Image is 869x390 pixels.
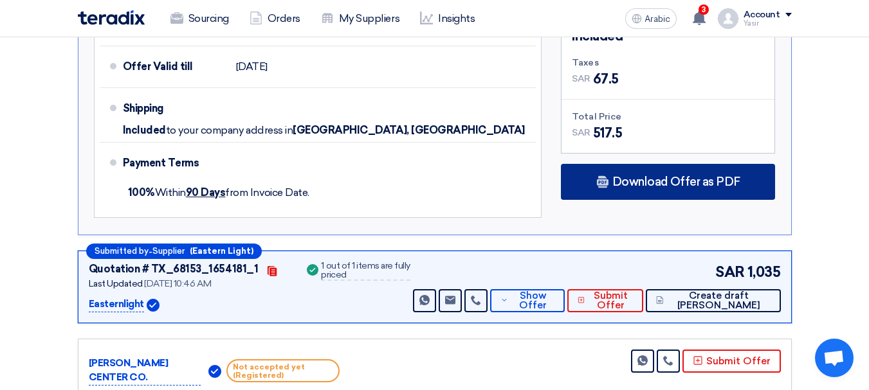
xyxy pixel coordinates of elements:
font: [DATE] 10:46 AM [144,278,211,289]
font: [GEOGRAPHIC_DATA], [GEOGRAPHIC_DATA] [293,124,525,136]
font: Create draft [PERSON_NAME] [677,290,760,311]
div: Open chat [815,339,854,377]
font: My Suppliers [339,12,399,24]
font: from Invoice Date. [225,186,309,199]
font: 1,035 [747,263,781,281]
font: SAR [572,127,590,138]
img: Verified Account [208,365,221,378]
font: [PERSON_NAME] CENTER CO. [89,357,169,384]
a: Orders [239,4,311,33]
button: Create draft [PERSON_NAME] [646,289,780,312]
font: Sourcing [188,12,229,24]
a: Sourcing [160,4,239,33]
font: Total Price [572,111,621,122]
font: Submit Offer [706,355,771,367]
font: 3 [701,5,706,14]
font: Offer Valid till [123,60,193,73]
font: SAR [572,73,590,84]
font: SAR [715,263,745,281]
font: Account [744,9,780,20]
font: (Eastern Light) [190,246,253,256]
font: Included [123,124,166,136]
button: Arabic [625,8,677,29]
img: Teradix logo [78,10,145,25]
font: 1 out of 1 items are fully priced [321,260,410,280]
font: Orders [268,12,300,24]
font: Download Offer as PDF [612,175,740,189]
button: Show Offer [490,289,564,312]
img: Verified Account [147,299,160,312]
font: 100% [128,186,155,199]
font: Insights [438,12,475,24]
font: Quotation # TX_68153_1654181_1 [89,263,259,275]
font: 517.5 [593,125,623,141]
font: Submitted by [95,246,149,256]
font: to your company address in [166,124,293,136]
font: Arabic [645,13,670,24]
font: Payment Terms [123,157,199,169]
font: Not accepted yet (Registered) [233,362,305,380]
font: Taxes [572,57,599,68]
img: profile_test.png [718,8,738,29]
font: [DATE] [236,60,268,73]
a: Insights [410,4,485,33]
font: Included [572,28,623,44]
font: Last Updated [89,278,143,289]
font: Shipping [123,102,163,114]
font: 67.5 [593,71,619,87]
font: - [149,247,152,256]
font: Yasir [744,19,759,28]
font: Show Offer [519,290,547,311]
button: Submit Offer [682,350,781,373]
font: Within [155,186,186,199]
font: 90 Days [186,186,226,199]
a: My Suppliers [311,4,410,33]
font: Submit Offer [594,290,628,311]
font: Supplier [152,246,185,256]
button: Submit Offer [567,289,644,312]
font: Easternlight [89,298,144,310]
